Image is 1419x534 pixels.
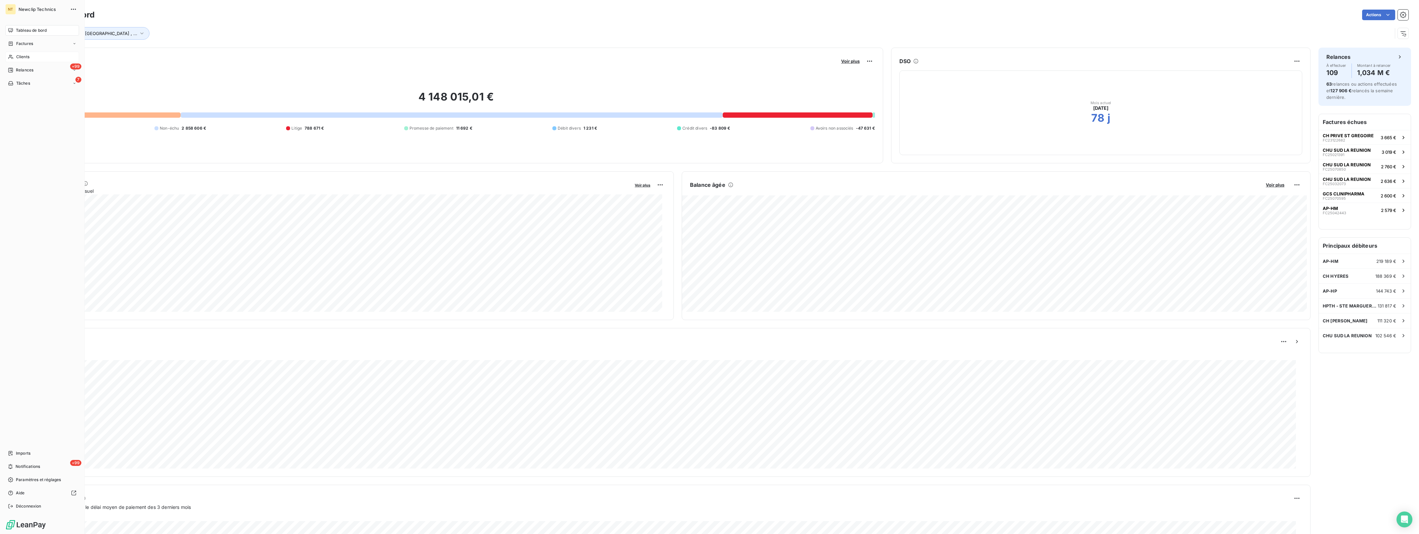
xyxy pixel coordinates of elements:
[1323,288,1337,294] span: AP-HP
[1319,159,1411,174] button: CHU SUD LA REUNIONFC250708502 760 €
[1323,318,1367,323] span: CH [PERSON_NAME]
[1319,174,1411,188] button: CHU SUD LA REUNIONFC250320732 636 €
[710,125,730,131] span: -83 809 €
[1323,333,1372,338] span: CHU SUD LA REUNION
[75,77,81,83] span: 7
[62,27,150,40] button: Tags : [GEOGRAPHIC_DATA] , ...
[1319,238,1411,254] h6: Principaux débiteurs
[19,7,66,12] span: Newclip Technics
[690,181,725,189] h6: Balance âgée
[1381,208,1396,213] span: 2 579 €
[70,460,81,466] span: +99
[1093,105,1109,111] span: [DATE]
[305,125,324,131] span: 788 671 €
[1323,153,1344,157] span: FC25021391
[1323,177,1371,182] span: CHU SUD LA REUNION
[1330,88,1351,93] span: 127 906 €
[1319,144,1411,159] button: CHU SUD LA REUNIONFC250213913 019 €
[182,125,206,131] span: 2 858 606 €
[1107,111,1110,125] h2: j
[856,125,875,131] span: -47 631 €
[16,477,61,483] span: Paramètres et réglages
[1326,81,1397,100] span: relances ou actions effectuées et relancés la semaine dernière.
[1377,318,1396,323] span: 111 320 €
[633,182,652,188] button: Voir plus
[16,80,30,86] span: Tâches
[1319,203,1411,217] button: AP-HMFC250424432 579 €
[1326,67,1346,78] h4: 109
[291,125,302,131] span: Litige
[583,125,597,131] span: 1 231 €
[5,519,46,530] img: Logo LeanPay
[1357,67,1391,78] h4: 1,034 M €
[1323,167,1346,171] span: FC25070850
[558,125,581,131] span: Débit divers
[1323,259,1338,264] span: AP-HM
[16,54,29,60] span: Clients
[1381,135,1396,140] span: 3 665 €
[1382,149,1396,155] span: 3 019 €
[1323,182,1346,186] span: FC25032073
[635,183,650,187] span: Voir plus
[37,504,191,511] span: Prévisionnel basé sur le délai moyen de paiement des 3 derniers mois
[1326,63,1346,67] span: À effectuer
[37,90,875,110] h2: 4 148 015,01 €
[16,450,30,456] span: Imports
[71,31,137,36] span: Tags : [GEOGRAPHIC_DATA] , ...
[1091,101,1111,105] span: Mois actuel
[16,27,47,33] span: Tableau de bord
[1319,188,1411,203] button: GCS CLINIPHARMAFC250705952 600 €
[1319,130,1411,144] button: CH PRIVE ST GREGOIREFC231226823 665 €
[160,125,179,131] span: Non-échu
[839,58,862,64] button: Voir plus
[1381,193,1396,198] span: 2 600 €
[841,59,860,64] span: Voir plus
[16,503,41,509] span: Déconnexion
[1323,191,1364,196] span: GCS CLINIPHARMA
[1397,512,1412,527] div: Open Intercom Messenger
[899,57,911,65] h6: DSO
[409,125,453,131] span: Promesse de paiement
[1376,259,1396,264] span: 219 189 €
[16,41,33,47] span: Factures
[1376,288,1396,294] span: 144 743 €
[1357,63,1391,67] span: Montant à relancer
[1264,182,1286,188] button: Voir plus
[5,4,16,15] div: NT
[5,488,79,498] a: Aide
[1381,164,1396,169] span: 2 760 €
[1375,333,1396,338] span: 102 546 €
[1323,162,1371,167] span: CHU SUD LA REUNION
[456,125,472,131] span: 11 692 €
[1323,303,1378,308] span: HPTH - STE MARGUERITE (83) - NE PLU
[1326,81,1332,87] span: 63
[1323,196,1346,200] span: FC25070595
[70,63,81,69] span: +99
[1375,273,1396,279] span: 188 369 €
[1319,114,1411,130] h6: Factures échues
[682,125,707,131] span: Crédit divers
[1323,147,1371,153] span: CHU SUD LA REUNION
[1323,211,1346,215] span: FC25042443
[1323,273,1349,279] span: CH HYERES
[1381,179,1396,184] span: 2 636 €
[1266,182,1284,187] span: Voir plus
[1323,133,1374,138] span: CH PRIVE ST GREGOIRE
[816,125,853,131] span: Avoirs non associés
[1323,138,1345,142] span: FC23122682
[1323,206,1338,211] span: AP-HM
[1378,303,1396,308] span: 131 817 €
[1362,10,1395,20] button: Actions
[1326,53,1351,61] h6: Relances
[16,67,33,73] span: Relances
[16,464,40,470] span: Notifications
[37,187,630,194] span: Chiffre d'affaires mensuel
[1091,111,1104,125] h2: 78
[16,490,25,496] span: Aide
